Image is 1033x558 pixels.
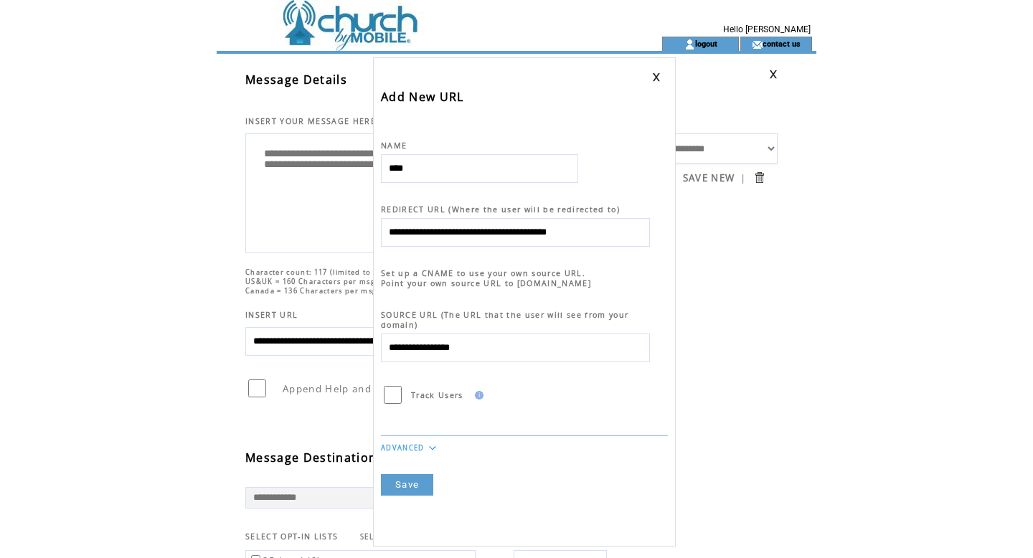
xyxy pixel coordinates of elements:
span: SOURCE URL (The URL that the user will see from your domain) [381,310,628,330]
span: REDIRECT URL (Where the user will be redirected to) [381,204,620,214]
span: Add New URL [381,89,464,105]
img: help.gif [471,391,484,399]
span: NAME [381,141,407,151]
span: Track Users [411,390,463,400]
a: Save [381,474,433,496]
a: ADVANCED [381,443,425,453]
span: Set up a CNAME to use your own source URL. [381,268,585,278]
span: Point your own source URL to [DOMAIN_NAME] [381,278,591,288]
